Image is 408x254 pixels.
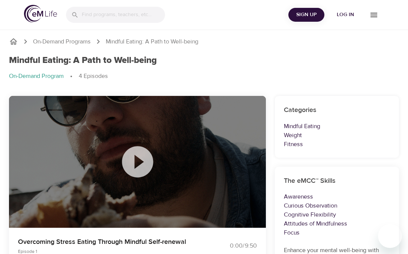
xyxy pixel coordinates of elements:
[284,176,390,187] h6: The eMCC™ Skills
[284,219,390,228] p: Attitudes of Mindfulness
[378,224,402,248] iframe: Button to launch messaging window
[106,37,198,46] p: Mindful Eating: A Path to Well-being
[288,8,324,22] button: Sign Up
[204,242,257,250] div: 0:00 / 9:50
[24,5,57,22] img: logo
[79,72,108,81] p: 4 Episodes
[18,237,195,247] p: Overcoming Stress Eating Through Mindful Self-renewal
[9,72,399,81] nav: breadcrumb
[284,140,390,149] p: Fitness
[284,192,390,201] p: Awareness
[330,10,360,19] span: Log in
[284,131,390,140] p: Weight
[284,210,390,219] p: Cognitive Flexibility
[33,37,91,46] a: On-Demand Programs
[327,8,363,22] button: Log in
[284,105,390,116] h6: Categories
[284,122,390,131] p: Mindful Eating
[9,37,399,46] nav: breadcrumb
[9,55,157,66] h1: Mindful Eating: A Path to Well-being
[284,201,390,210] p: Curious Observation
[284,228,390,237] p: Focus
[82,7,165,23] input: Find programs, teachers, etc...
[291,10,321,19] span: Sign Up
[9,72,64,81] p: On-Demand Program
[363,4,384,25] button: menu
